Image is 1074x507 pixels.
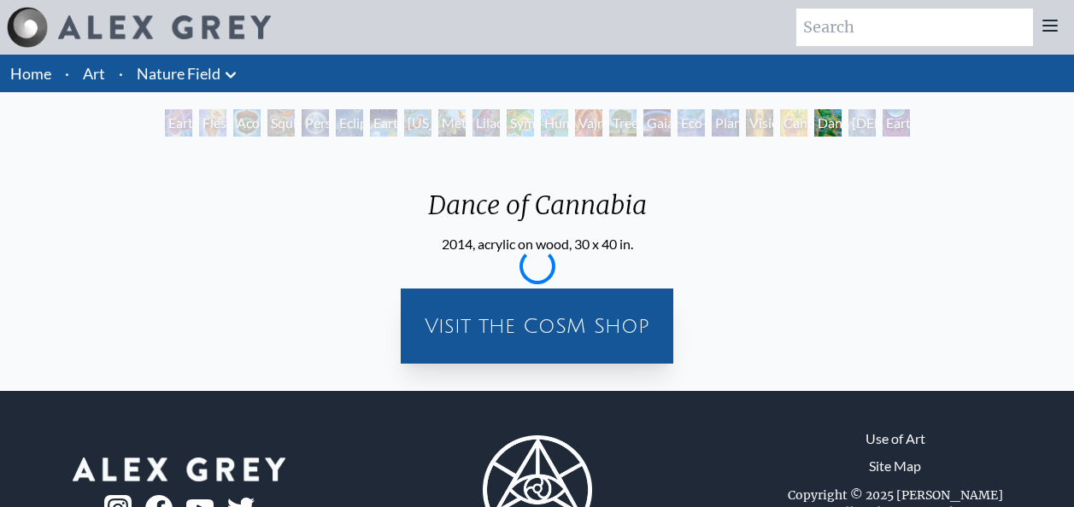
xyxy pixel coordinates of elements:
div: Tree & Person [609,109,637,137]
a: Home [10,64,51,83]
a: Art [83,61,105,85]
div: Vision Tree [746,109,773,137]
input: Search [796,9,1033,46]
div: Dance of Cannabia [814,109,842,137]
div: Flesh of the Gods [199,109,226,137]
div: Earth Witness [165,109,192,137]
div: Eco-Atlas [678,109,705,137]
div: Earthmind [883,109,910,137]
div: Vajra Horse [575,109,602,137]
div: Eclipse [336,109,363,137]
div: [DEMOGRAPHIC_DATA] in the Ocean of Awareness [848,109,876,137]
div: Symbiosis: Gall Wasp & Oak Tree [507,109,534,137]
a: Use of Art [866,428,925,449]
a: Nature Field [137,61,220,85]
a: Site Map [869,456,921,476]
div: Squirrel [267,109,295,137]
div: Acorn Dream [233,109,261,137]
div: Metamorphosis [438,109,466,137]
div: Person Planet [302,109,329,137]
div: Dance of Cannabia [414,189,660,234]
div: [US_STATE] Song [404,109,431,137]
div: Earth Energies [370,109,397,137]
div: 2014, acrylic on wood, 30 x 40 in. [414,234,660,254]
li: · [112,55,130,92]
div: Cannabis Mudra [780,109,807,137]
a: Visit the CoSM Shop [411,299,663,353]
div: Planetary Prayers [712,109,739,137]
div: Gaia [643,109,671,137]
div: Copyright © 2025 [PERSON_NAME] [788,487,1003,504]
div: Lilacs [472,109,500,137]
div: Humming Bird [541,109,568,137]
li: · [58,55,76,92]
